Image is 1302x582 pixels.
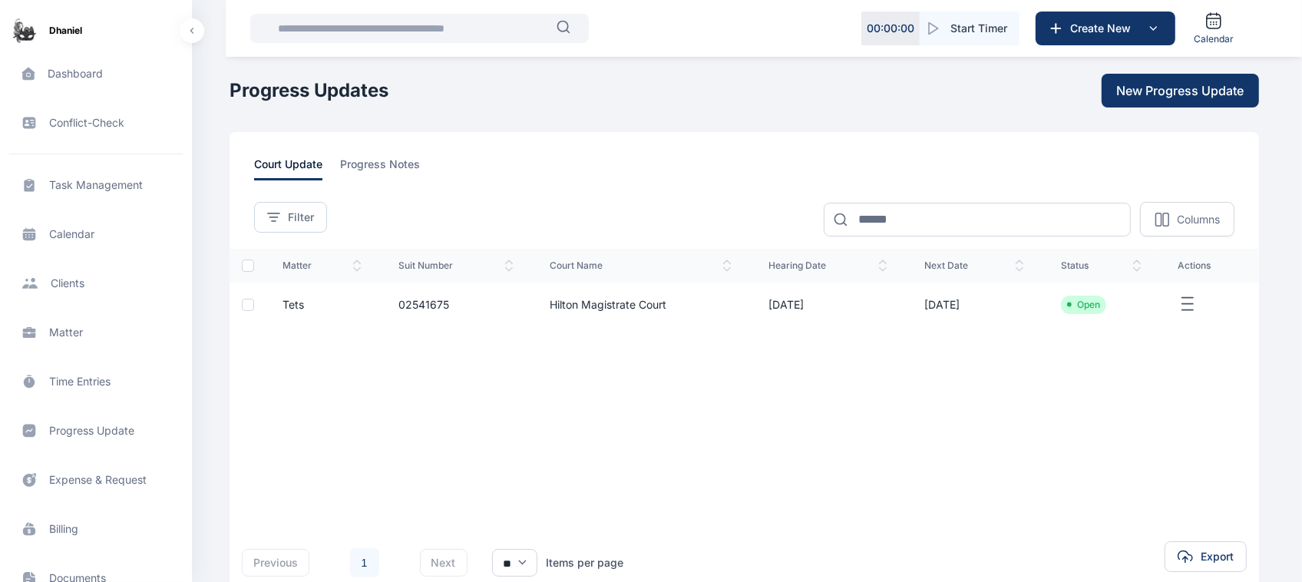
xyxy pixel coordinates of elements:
p: 00 : 00 : 00 [867,21,914,36]
li: 下一页 [386,552,408,574]
button: next [420,549,468,577]
a: calendar [9,216,183,253]
a: clients [9,265,183,302]
span: suit number [398,260,514,272]
td: [DATE] [906,283,1043,326]
button: New Progress Update [1102,74,1259,107]
span: New Progress Update [1117,81,1244,100]
span: progress notes [341,157,421,180]
a: conflict-check [9,104,183,141]
button: Filter [254,202,327,233]
td: [DATE] [750,283,906,326]
td: Hilton Magistrate Court [532,283,751,326]
a: dashboard [9,55,183,92]
li: 上一页 [322,552,343,574]
span: next date [924,260,1024,272]
a: task management [9,167,183,203]
a: 1 [350,548,379,577]
button: Start Timer [920,12,1019,45]
p: Columns [1177,212,1220,227]
td: 02541675 [380,283,532,326]
div: Items per page [547,555,624,570]
span: Filter [288,210,314,225]
span: court update [254,157,322,180]
a: progress update [9,412,183,449]
span: Export [1201,549,1234,564]
span: Calendar [1194,33,1234,45]
span: status [1061,260,1141,272]
button: Export [1165,541,1247,572]
span: matter [283,260,362,272]
button: previous [242,549,309,577]
li: Open [1067,299,1100,311]
a: expense & request [9,461,183,498]
a: time entries [9,363,183,400]
span: court name [550,260,732,272]
li: 1 [349,547,380,578]
a: court update [254,157,341,180]
span: Create New [1064,21,1144,36]
span: actions [1178,260,1241,272]
a: Tets [283,298,304,311]
span: hearing date [768,260,887,272]
a: billing [9,511,183,547]
a: matter [9,314,183,351]
span: Dhaniel [49,23,82,38]
a: progress notes [341,157,439,180]
a: Calendar [1188,5,1240,51]
span: Start Timer [950,21,1007,36]
button: Columns [1140,202,1234,236]
button: Create New [1036,12,1175,45]
h1: Progress Updates [230,78,389,103]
